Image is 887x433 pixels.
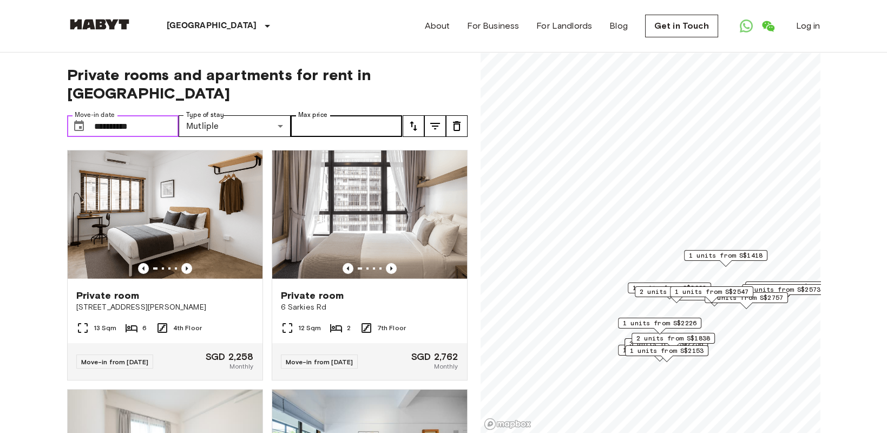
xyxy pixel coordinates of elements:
button: tune [446,115,468,137]
span: SGD 2,762 [411,352,458,362]
img: Marketing picture of unit SG-01-002-011-02 [272,150,467,280]
a: Marketing picture of unit SG-01-080-001-03Previous imagePrevious imagePrivate room[STREET_ADDRESS... [67,150,263,380]
label: Max price [298,110,327,120]
span: 1 units from S$1680 [623,345,697,355]
span: 12 Sqm [298,323,321,333]
div: Map marker [625,345,708,362]
a: Get in Touch [645,15,718,37]
span: [STREET_ADDRESS][PERSON_NAME] [76,302,254,313]
button: tune [403,115,424,137]
div: Map marker [618,318,701,334]
a: Blog [609,19,628,32]
span: 4th Floor [173,323,202,333]
a: Marketing picture of unit SG-01-002-011-02Previous imagePrevious imagePrivate room6 Sarkies Rd12 ... [272,150,468,380]
span: 1 units from S$2573 [747,285,820,294]
div: Map marker [618,345,701,362]
div: Map marker [742,284,825,301]
span: Monthly [434,362,458,371]
span: Move-in from [DATE] [286,358,353,366]
div: Map marker [625,338,708,355]
span: 1 units from S$2998 [633,283,706,293]
button: Choose date, selected date is 1 Dec 2025 [68,115,90,137]
button: Previous image [386,263,397,274]
span: 1 units from S$2153 [630,346,704,356]
img: Marketing picture of unit SG-01-080-001-03 [68,150,262,280]
span: 1 units from S$1418 [689,251,763,260]
span: 3 units from S$2258 [629,339,703,349]
label: Move-in date [75,110,115,120]
a: Open WhatsApp [735,15,757,37]
span: 6 [142,323,147,333]
span: Monthly [229,362,253,371]
button: Previous image [343,263,353,274]
a: Log in [796,19,820,32]
span: 1 units from S$1644 [750,282,824,292]
a: About [425,19,450,32]
div: Map marker [628,283,711,299]
p: [GEOGRAPHIC_DATA] [167,19,257,32]
span: 7th Floor [377,323,406,333]
span: 2 units from S$2762 [640,287,713,297]
div: Map marker [635,286,718,303]
a: For Landlords [536,19,592,32]
a: Open WeChat [757,15,779,37]
img: Habyt [67,19,132,30]
span: 6 Sarkies Rd [281,302,458,313]
span: Private room [76,289,140,302]
button: Previous image [138,263,149,274]
span: 1 units from S$2226 [623,318,697,328]
div: Map marker [745,281,829,298]
div: Map marker [670,286,753,303]
a: Mapbox logo [484,418,531,430]
a: For Business [467,19,519,32]
button: Previous image [181,263,192,274]
button: tune [424,115,446,137]
span: SGD 2,258 [206,352,253,362]
span: 13 Sqm [94,323,117,333]
span: 1 units from S$2757 [709,293,783,303]
span: Private rooms and apartments for rent in [GEOGRAPHIC_DATA] [67,65,468,102]
div: Map marker [632,333,715,350]
span: 2 [347,323,351,333]
div: Map marker [705,292,788,309]
span: Move-in from [DATE] [81,358,149,366]
div: Map marker [684,250,767,267]
span: 2 units from S$1838 [636,333,710,343]
span: Private room [281,289,344,302]
label: Type of stay [186,110,224,120]
span: 1 units from S$2547 [675,287,748,297]
div: Mutliple [179,115,291,137]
